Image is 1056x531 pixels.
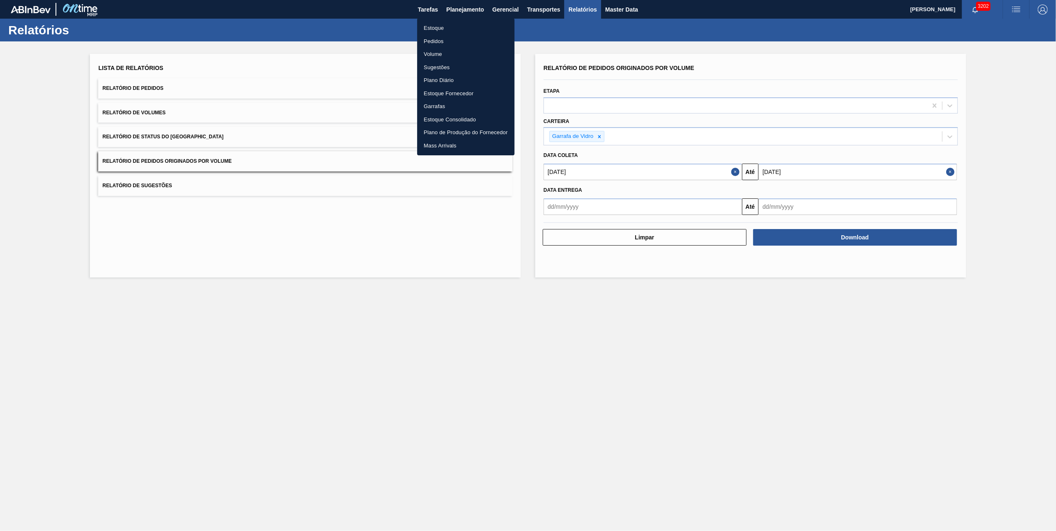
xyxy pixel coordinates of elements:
a: Plano de Produção do Fornecedor [417,126,515,139]
a: Volume [417,48,515,61]
a: Plano Diário [417,74,515,87]
a: Pedidos [417,35,515,48]
a: Estoque Consolidado [417,113,515,126]
a: Sugestões [417,61,515,74]
a: Estoque Fornecedor [417,87,515,100]
a: Mass Arrivals [417,139,515,152]
a: Estoque [417,22,515,35]
a: Garrafas [417,100,515,113]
